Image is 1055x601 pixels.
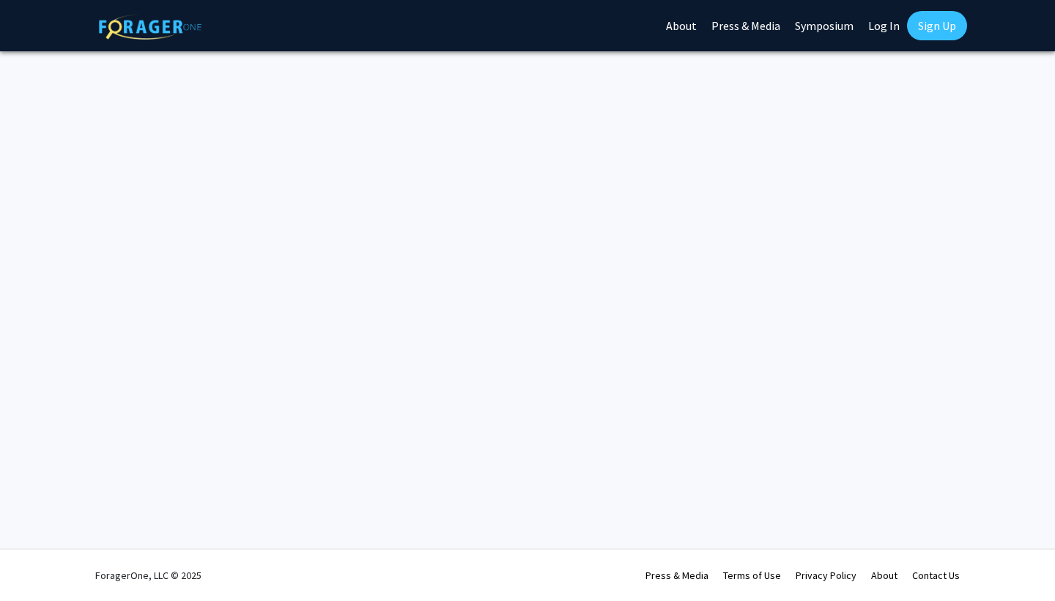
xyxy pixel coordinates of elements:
a: Terms of Use [723,569,781,582]
a: Contact Us [912,569,960,582]
div: ForagerOne, LLC © 2025 [95,550,201,601]
img: ForagerOne Logo [99,14,201,40]
a: About [871,569,897,582]
a: Privacy Policy [796,569,856,582]
a: Sign Up [907,11,967,40]
a: Press & Media [645,569,708,582]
